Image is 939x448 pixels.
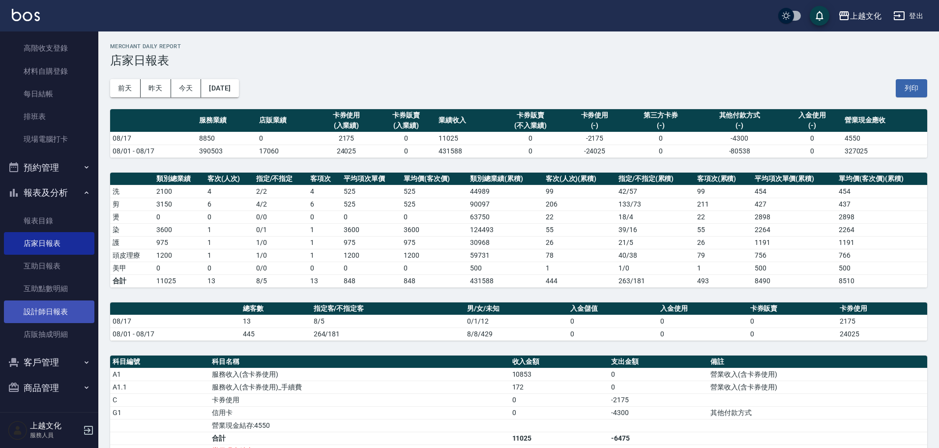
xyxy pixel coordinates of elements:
td: 454 [752,185,837,198]
td: 2264 [836,223,927,236]
button: 列印 [896,79,927,97]
td: 848 [341,274,401,287]
td: 39 / 16 [616,223,695,236]
th: 指定/不指定 [254,173,308,185]
td: 0 [205,262,254,274]
td: 26 [543,236,616,249]
td: 327025 [842,145,927,157]
a: 互助點數明細 [4,277,94,300]
th: 單均價(客次價)(累積) [836,173,927,185]
td: -24025 [565,145,625,157]
th: 指定客/不指定客 [311,302,465,315]
th: 入金使用 [658,302,748,315]
td: 1 / 0 [254,249,308,262]
td: 3600 [401,223,468,236]
td: 99 [543,185,616,198]
th: 總客數 [240,302,311,315]
td: 79 [695,249,752,262]
table: a dense table [110,302,927,341]
th: 指定/不指定(累積) [616,173,695,185]
td: -80538 [697,145,782,157]
a: 店販抽成明細 [4,323,94,346]
td: 427 [752,198,837,210]
td: 445 [240,328,311,340]
td: 1 [308,223,341,236]
div: 其他付款方式 [700,110,780,120]
div: 卡券販賣 [499,110,562,120]
td: 護 [110,236,154,249]
td: 24025 [317,145,377,157]
td: 0 [658,328,748,340]
td: 22 [543,210,616,223]
div: (入業績) [319,120,374,131]
td: 8510 [836,274,927,287]
td: 0 [748,315,838,328]
td: 78 [543,249,616,262]
button: 上越文化 [834,6,885,26]
td: -4300 [697,132,782,145]
td: 4 [205,185,254,198]
p: 服務人員 [30,431,80,440]
td: 1 / 0 [254,236,308,249]
th: 男/女/未知 [465,302,568,315]
button: save [810,6,829,26]
div: 卡券使用 [567,110,622,120]
div: (不入業績) [499,120,562,131]
td: 975 [154,236,205,249]
td: 3150 [154,198,205,210]
td: 500 [752,262,837,274]
td: 2264 [752,223,837,236]
td: 431588 [468,274,543,287]
td: 8/8/429 [465,328,568,340]
td: 頭皮理療 [110,249,154,262]
td: 124493 [468,223,543,236]
th: 客項次(累積) [695,173,752,185]
td: 1200 [341,249,401,262]
th: 入金儲值 [568,302,658,315]
td: 40 / 38 [616,249,695,262]
td: 剪 [110,198,154,210]
td: 21 / 5 [616,236,695,249]
td: 500 [468,262,543,274]
div: (-) [627,120,694,131]
td: 55 [543,223,616,236]
td: 08/17 [110,132,197,145]
td: 1 [695,262,752,274]
td: 90097 [468,198,543,210]
td: 13 [308,274,341,287]
td: 454 [836,185,927,198]
td: 美甲 [110,262,154,274]
th: 卡券使用 [837,302,927,315]
td: 525 [401,185,468,198]
td: 390503 [197,145,257,157]
div: (-) [567,120,622,131]
h5: 上越文化 [30,421,80,431]
td: 264/181 [311,328,465,340]
a: 排班表 [4,105,94,128]
a: 每日結帳 [4,83,94,105]
td: 0 [782,145,842,157]
button: 預約管理 [4,155,94,180]
button: 商品管理 [4,375,94,401]
th: 客次(人次)(累積) [543,173,616,185]
button: 客戶管理 [4,350,94,375]
th: 類別總業績 [154,173,205,185]
div: 上越文化 [850,10,881,22]
div: (入業績) [379,120,434,131]
td: 燙 [110,210,154,223]
td: 206 [543,198,616,210]
td: 99 [695,185,752,198]
td: 0 [308,210,341,223]
td: 55 [695,223,752,236]
td: 0 [308,262,341,274]
td: 30968 [468,236,543,249]
th: 平均項次單價 [341,173,401,185]
td: 26 [695,236,752,249]
td: 2898 [836,210,927,223]
td: 17060 [257,145,317,157]
td: 493 [695,274,752,287]
a: 高階收支登錄 [4,37,94,60]
td: A1 [110,368,209,381]
a: 現場電腦打卡 [4,128,94,150]
td: 1 [308,236,341,249]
